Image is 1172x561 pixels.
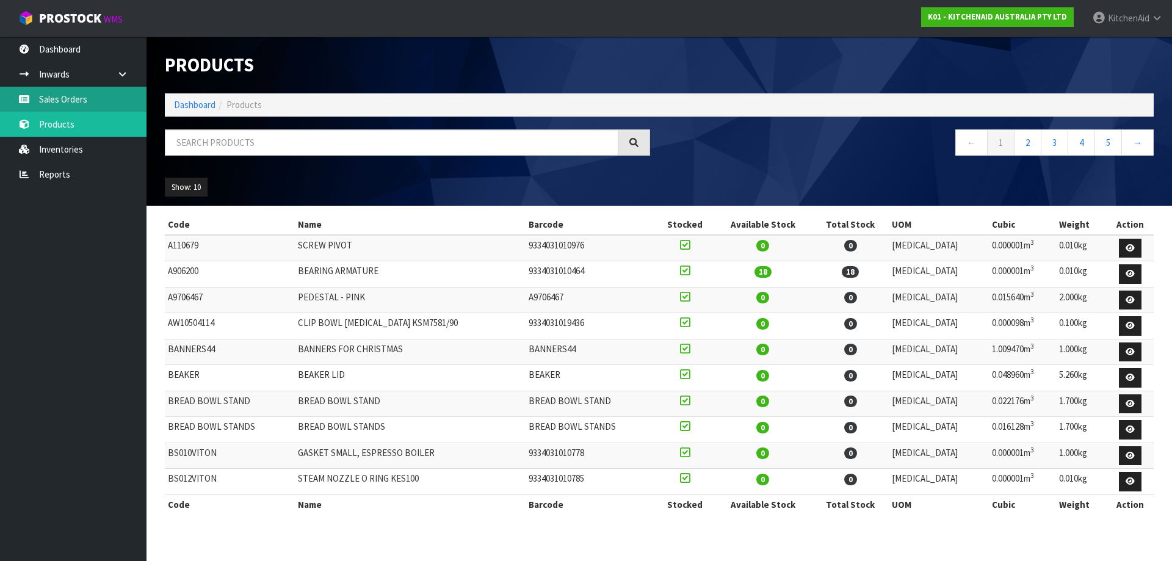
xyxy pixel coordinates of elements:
[656,494,714,514] th: Stocked
[295,391,526,417] td: BREAD BOWL STAND
[526,235,656,261] td: 9334031010976
[756,474,769,485] span: 0
[656,215,714,234] th: Stocked
[165,391,295,417] td: BREAD BOWL STAND
[295,443,526,469] td: GASKET SMALL, ESPRESSO BOILER
[295,469,526,495] td: STEAM NOZZLE O RING KES100
[295,313,526,339] td: CLIP BOWL [MEDICAL_DATA] KSM7581/90
[1056,494,1107,514] th: Weight
[989,261,1056,288] td: 0.000001m
[844,318,857,330] span: 0
[989,469,1056,495] td: 0.000001m
[165,235,295,261] td: A110679
[844,344,857,355] span: 0
[1056,261,1107,288] td: 0.010kg
[226,99,262,110] span: Products
[668,129,1154,159] nav: Page navigation
[526,469,656,495] td: 9334031010785
[842,266,859,278] span: 18
[844,240,857,252] span: 0
[526,261,656,288] td: 9334031010464
[295,261,526,288] td: BEARING ARMATURE
[1030,316,1034,324] sup: 3
[714,215,812,234] th: Available Stock
[295,287,526,313] td: PEDESTAL - PINK
[889,469,989,495] td: [MEDICAL_DATA]
[165,443,295,469] td: BS010VITON
[989,235,1056,261] td: 0.000001m
[889,417,989,443] td: [MEDICAL_DATA]
[18,10,34,26] img: cube-alt.png
[1094,129,1122,156] a: 5
[812,494,888,514] th: Total Stock
[1121,129,1154,156] a: →
[526,287,656,313] td: A9706467
[989,287,1056,313] td: 0.015640m
[526,443,656,469] td: 9334031010778
[295,365,526,391] td: BEAKER LID
[165,215,295,234] th: Code
[928,12,1067,22] strong: K01 - KITCHENAID AUSTRALIA PTY LTD
[756,396,769,407] span: 0
[989,494,1056,514] th: Cubic
[756,292,769,303] span: 0
[1056,287,1107,313] td: 2.000kg
[526,417,656,443] td: BREAD BOWL STANDS
[989,443,1056,469] td: 0.000001m
[955,129,988,156] a: ←
[756,240,769,252] span: 0
[1107,494,1154,514] th: Action
[1030,367,1034,376] sup: 3
[889,365,989,391] td: [MEDICAL_DATA]
[889,443,989,469] td: [MEDICAL_DATA]
[526,365,656,391] td: BEAKER
[165,55,650,75] h1: Products
[295,339,526,365] td: BANNERS FOR CHRISTMAS
[889,215,989,234] th: UOM
[174,99,215,110] a: Dashboard
[844,474,857,485] span: 0
[165,129,618,156] input: Search products
[987,129,1015,156] a: 1
[844,396,857,407] span: 0
[756,344,769,355] span: 0
[889,339,989,365] td: [MEDICAL_DATA]
[1056,313,1107,339] td: 0.100kg
[1056,469,1107,495] td: 0.010kg
[756,370,769,382] span: 0
[1107,215,1154,234] th: Action
[1030,290,1034,299] sup: 3
[1030,264,1034,272] sup: 3
[39,10,101,26] span: ProStock
[165,178,208,197] button: Show: 10
[295,235,526,261] td: SCREW PIVOT
[526,339,656,365] td: BANNERS44
[889,287,989,313] td: [MEDICAL_DATA]
[1030,471,1034,480] sup: 3
[989,365,1056,391] td: 0.048960m
[844,292,857,303] span: 0
[165,261,295,288] td: A906200
[889,235,989,261] td: [MEDICAL_DATA]
[889,494,989,514] th: UOM
[165,417,295,443] td: BREAD BOWL STANDS
[714,494,812,514] th: Available Stock
[1030,342,1034,350] sup: 3
[1030,446,1034,454] sup: 3
[1041,129,1068,156] a: 3
[989,391,1056,417] td: 0.022176m
[889,261,989,288] td: [MEDICAL_DATA]
[1056,391,1107,417] td: 1.700kg
[844,447,857,459] span: 0
[165,313,295,339] td: AW10504114
[1068,129,1095,156] a: 4
[1056,365,1107,391] td: 5.260kg
[1056,215,1107,234] th: Weight
[526,313,656,339] td: 9334031019436
[295,417,526,443] td: BREAD BOWL STANDS
[1030,394,1034,402] sup: 3
[165,469,295,495] td: BS012VITON
[812,215,888,234] th: Total Stock
[989,215,1056,234] th: Cubic
[1030,238,1034,247] sup: 3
